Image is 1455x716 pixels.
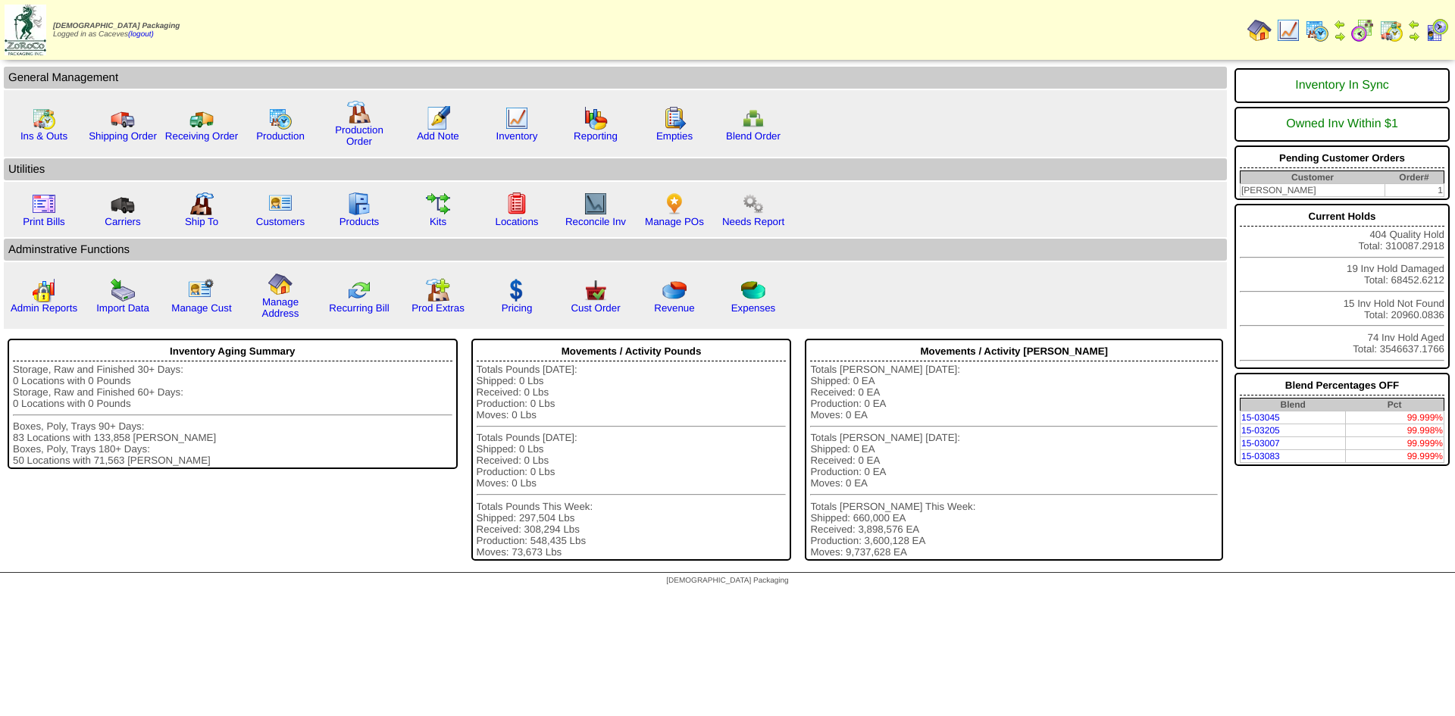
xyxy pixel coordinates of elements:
img: calendarinout.gif [1379,18,1403,42]
div: Inventory In Sync [1240,71,1444,100]
a: 15-03045 [1241,412,1280,423]
img: arrowleft.gif [1334,18,1346,30]
th: Order# [1385,171,1444,184]
img: calendarinout.gif [32,106,56,130]
a: Recurring Bill [329,302,389,314]
div: Movements / Activity Pounds [477,342,787,361]
img: calendarprod.gif [1305,18,1329,42]
a: Customers [256,216,305,227]
img: calendarcustomer.gif [1425,18,1449,42]
span: Logged in as Caceves [53,22,180,39]
a: Add Note [417,130,459,142]
img: home.gif [268,272,293,296]
img: workorder.gif [662,106,687,130]
img: arrowleft.gif [1408,18,1420,30]
a: Needs Report [722,216,784,227]
div: Current Holds [1240,207,1444,227]
th: Pct [1345,399,1444,411]
img: truck.gif [111,106,135,130]
td: 99.999% [1345,411,1444,424]
img: graph.gif [584,106,608,130]
a: Locations [495,216,538,227]
img: line_graph2.gif [584,192,608,216]
a: Cust Order [571,302,620,314]
img: locations.gif [505,192,529,216]
img: truck2.gif [189,106,214,130]
a: Manage Address [262,296,299,319]
span: [DEMOGRAPHIC_DATA] Packaging [53,22,180,30]
a: Reconcile Inv [565,216,626,227]
img: prodextras.gif [426,278,450,302]
div: Blend Percentages OFF [1240,376,1444,396]
td: 1 [1385,184,1444,197]
a: 15-03205 [1241,425,1280,436]
a: Prod Extras [411,302,465,314]
a: Production Order [335,124,383,147]
img: factory2.gif [189,192,214,216]
a: Manage POs [645,216,704,227]
a: Shipping Order [89,130,157,142]
img: reconcile.gif [347,278,371,302]
img: invoice2.gif [32,192,56,216]
img: line_graph.gif [505,106,529,130]
th: Customer [1241,171,1385,184]
a: Inventory [496,130,538,142]
a: Production [256,130,305,142]
a: Ins & Outs [20,130,67,142]
a: Manage Cust [171,302,231,314]
img: graph2.png [32,278,56,302]
a: Print Bills [23,216,65,227]
img: arrowright.gif [1334,30,1346,42]
a: Carriers [105,216,140,227]
img: cabinet.gif [347,192,371,216]
img: factory.gif [347,100,371,124]
td: 99.999% [1345,450,1444,463]
img: pie_chart2.png [741,278,765,302]
div: Totals Pounds [DATE]: Shipped: 0 Lbs Received: 0 Lbs Production: 0 Lbs Moves: 0 Lbs Totals Pounds... [477,364,787,558]
a: Ship To [185,216,218,227]
a: Receiving Order [165,130,238,142]
img: line_graph.gif [1276,18,1300,42]
a: Import Data [96,302,149,314]
td: General Management [4,67,1227,89]
div: Inventory Aging Summary [13,342,452,361]
a: Pricing [502,302,533,314]
a: Blend Order [726,130,781,142]
td: 99.999% [1345,437,1444,450]
td: Adminstrative Functions [4,239,1227,261]
img: po.png [662,192,687,216]
span: [DEMOGRAPHIC_DATA] Packaging [666,577,788,585]
img: workflow.gif [426,192,450,216]
a: 15-03007 [1241,438,1280,449]
td: 99.998% [1345,424,1444,437]
div: Owned Inv Within $1 [1240,110,1444,139]
img: network.png [741,106,765,130]
img: home.gif [1247,18,1272,42]
a: Products [339,216,380,227]
td: [PERSON_NAME] [1241,184,1385,197]
img: dollar.gif [505,278,529,302]
a: 15-03083 [1241,451,1280,461]
img: workflow.png [741,192,765,216]
img: orders.gif [426,106,450,130]
a: Kits [430,216,446,227]
a: Expenses [731,302,776,314]
div: Movements / Activity [PERSON_NAME] [810,342,1218,361]
a: Empties [656,130,693,142]
img: pie_chart.png [662,278,687,302]
div: Totals [PERSON_NAME] [DATE]: Shipped: 0 EA Received: 0 EA Production: 0 EA Moves: 0 EA Totals [PE... [810,364,1218,558]
div: Pending Customer Orders [1240,149,1444,168]
div: 404 Quality Hold Total: 310087.2918 19 Inv Hold Damaged Total: 68452.6212 15 Inv Hold Not Found T... [1234,204,1450,369]
img: managecust.png [188,278,216,302]
img: calendarblend.gif [1350,18,1375,42]
img: customers.gif [268,192,293,216]
a: Revenue [654,302,694,314]
img: truck3.gif [111,192,135,216]
a: Admin Reports [11,302,77,314]
img: import.gif [111,278,135,302]
img: arrowright.gif [1408,30,1420,42]
a: (logout) [128,30,154,39]
img: cust_order.png [584,278,608,302]
td: Utilities [4,158,1227,180]
div: Storage, Raw and Finished 30+ Days: 0 Locations with 0 Pounds Storage, Raw and Finished 60+ Days:... [13,364,452,466]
